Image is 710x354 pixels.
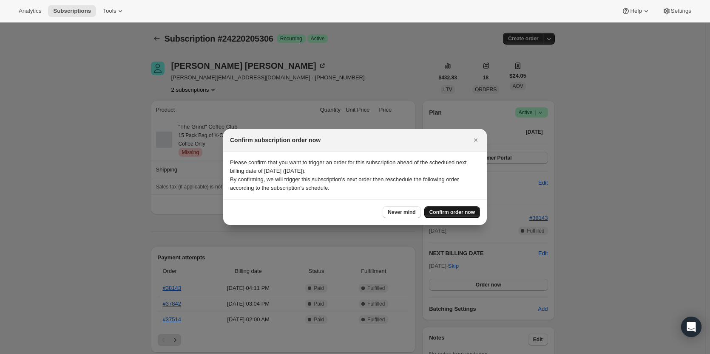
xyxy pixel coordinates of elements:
[383,206,420,218] button: Never mind
[19,8,41,14] span: Analytics
[230,175,480,192] p: By confirming, we will trigger this subscription's next order then reschedule the following order...
[470,134,482,146] button: Close
[48,5,96,17] button: Subscriptions
[616,5,655,17] button: Help
[98,5,130,17] button: Tools
[53,8,91,14] span: Subscriptions
[657,5,696,17] button: Settings
[230,158,480,175] p: Please confirm that you want to trigger an order for this subscription ahead of the scheduled nex...
[14,5,46,17] button: Analytics
[429,209,475,216] span: Confirm order now
[630,8,642,14] span: Help
[681,317,701,337] div: Open Intercom Messenger
[388,209,415,216] span: Never mind
[230,136,321,144] h2: Confirm subscription order now
[671,8,691,14] span: Settings
[103,8,116,14] span: Tools
[424,206,480,218] button: Confirm order now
